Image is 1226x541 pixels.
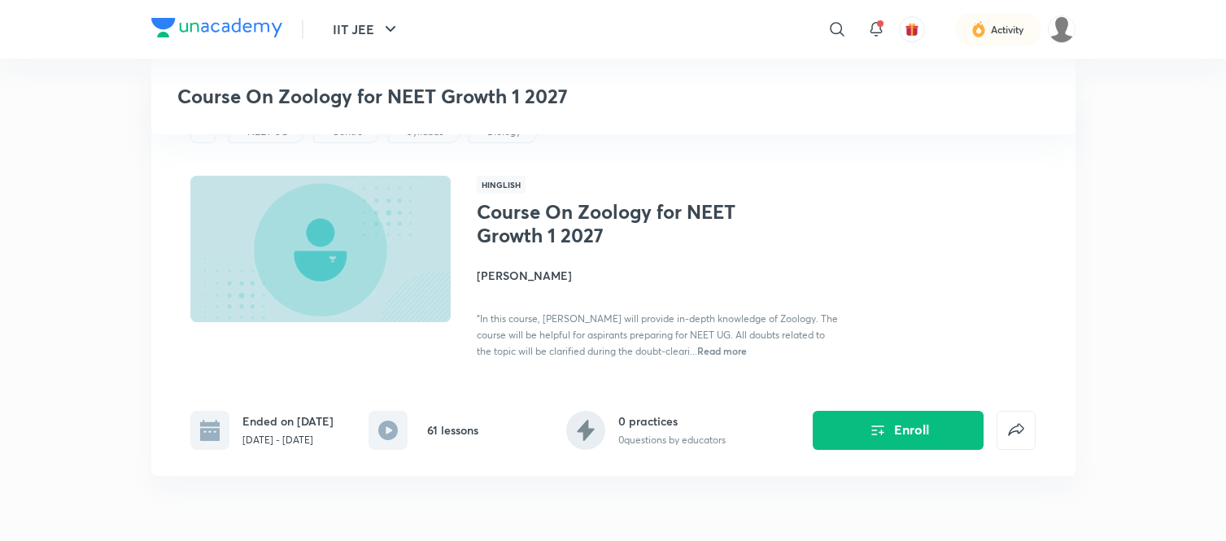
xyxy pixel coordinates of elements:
img: activity [971,20,986,39]
h6: Ended on [DATE] [242,412,334,430]
img: Company Logo [151,18,282,37]
h3: Course On Zoology for NEET Growth 1 2027 [177,85,814,108]
h6: 0 practices [618,412,726,430]
button: avatar [899,16,925,42]
p: [DATE] - [DATE] [242,433,334,447]
button: false [997,411,1036,450]
p: 0 questions by educators [618,433,726,447]
button: Enroll [813,411,984,450]
a: Company Logo [151,18,282,41]
span: "In this course, [PERSON_NAME] will provide in-depth knowledge of Zoology. The course will be hel... [477,312,838,357]
h6: 61 lessons [427,421,478,438]
h4: [PERSON_NAME] [477,267,841,284]
img: Md Khalid Hasan Ansari [1048,15,1075,43]
img: avatar [905,22,919,37]
h1: Course On Zoology for NEET Growth 1 2027 [477,200,743,247]
button: IIT JEE [323,13,410,46]
span: Read more [697,344,747,357]
img: Thumbnail [187,174,452,324]
span: Hinglish [477,176,526,194]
